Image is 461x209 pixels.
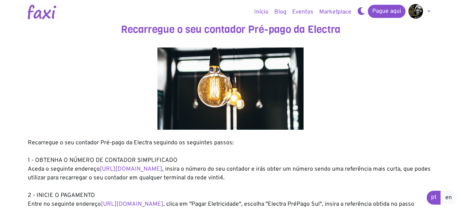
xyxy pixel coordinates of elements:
[251,5,271,19] a: Início
[441,191,457,205] a: en
[316,5,354,19] a: Marketplace
[101,201,163,208] a: [URL][DOMAIN_NAME]
[271,5,289,19] a: Blog
[28,5,56,19] img: Logotipo Faxi Online
[100,166,162,173] a: [URL][DOMAIN_NAME]
[289,5,316,19] a: Eventos
[157,47,304,130] img: energy.jpg
[368,5,405,18] a: Pague aqui
[28,23,433,36] h3: Recarregue o seu contador Pré-pago da Electra
[427,191,441,205] a: pt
